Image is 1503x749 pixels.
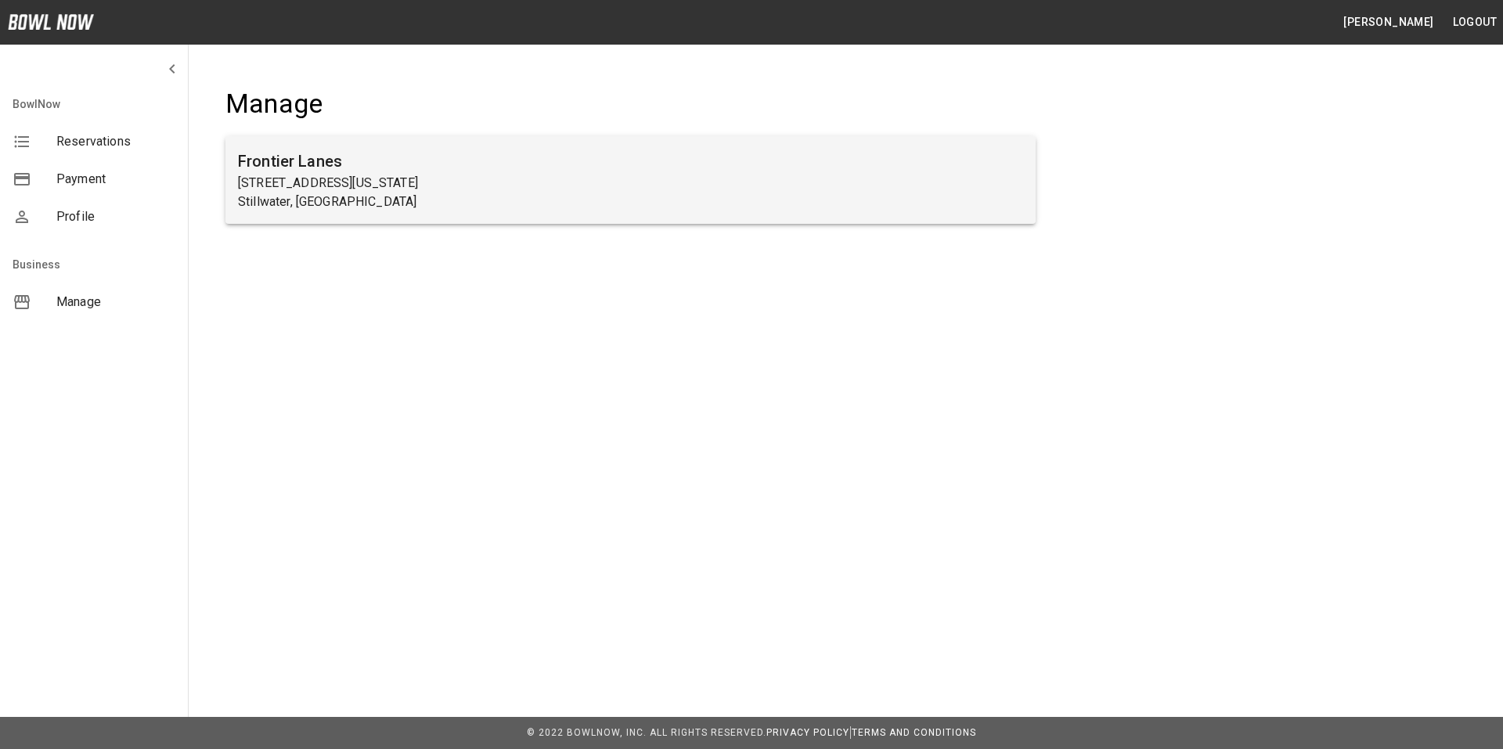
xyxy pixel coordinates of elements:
span: © 2022 BowlNow, Inc. All Rights Reserved. [527,727,766,738]
p: Stillwater, [GEOGRAPHIC_DATA] [238,193,1023,211]
h4: Manage [225,88,1036,121]
button: [PERSON_NAME] [1337,8,1440,37]
span: Manage [56,293,175,311]
a: Privacy Policy [766,727,849,738]
span: Reservations [56,132,175,151]
span: Profile [56,207,175,226]
h6: Frontier Lanes [238,149,1023,174]
span: Payment [56,170,175,189]
button: Logout [1447,8,1503,37]
p: [STREET_ADDRESS][US_STATE] [238,174,1023,193]
img: logo [8,14,94,30]
a: Terms and Conditions [852,727,976,738]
